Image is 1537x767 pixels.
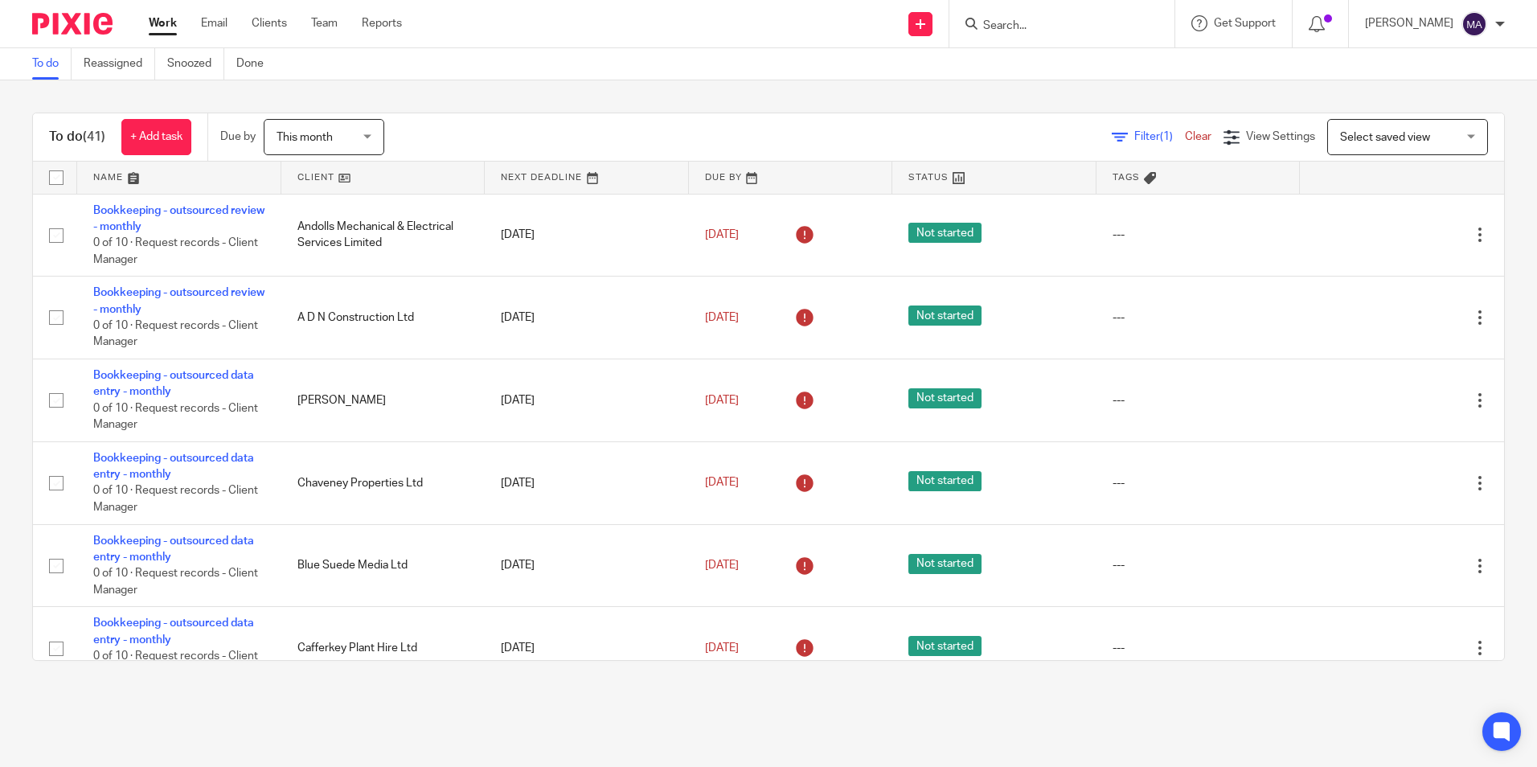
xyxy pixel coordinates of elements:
span: [DATE] [705,560,739,571]
span: [DATE] [705,229,739,240]
span: [DATE] [705,642,739,654]
span: 0 of 10 · Request records - Client Manager [93,650,258,679]
a: + Add task [121,119,191,155]
td: Blue Suede Media Ltd [281,524,486,607]
span: Tags [1113,173,1140,182]
span: This month [277,132,333,143]
p: [PERSON_NAME] [1365,15,1453,31]
a: Snoozed [167,48,224,80]
span: 0 of 10 · Request records - Client Manager [93,568,258,597]
a: Work [149,15,177,31]
span: [DATE] [705,395,739,406]
a: Email [201,15,227,31]
td: [PERSON_NAME] [281,359,486,442]
td: [DATE] [485,441,689,524]
td: [DATE] [485,277,689,359]
div: --- [1113,475,1285,491]
span: 0 of 10 · Request records - Client Manager [93,237,258,265]
a: To do [32,48,72,80]
span: Get Support [1214,18,1276,29]
td: A D N Construction Ltd [281,277,486,359]
p: Due by [220,129,256,145]
img: svg%3E [1461,11,1487,37]
a: Bookkeeping - outsourced data entry - monthly [93,370,254,397]
a: Reassigned [84,48,155,80]
td: [DATE] [485,524,689,607]
a: Bookkeeping - outsourced data entry - monthly [93,617,254,645]
a: Bookkeeping - outsourced data entry - monthly [93,535,254,563]
div: --- [1113,227,1285,243]
span: View Settings [1246,131,1315,142]
span: 0 of 10 · Request records - Client Manager [93,320,258,348]
div: --- [1113,392,1285,408]
a: Clients [252,15,287,31]
span: Not started [908,636,982,656]
td: [DATE] [485,194,689,277]
span: (41) [83,130,105,143]
span: Not started [908,306,982,326]
span: (1) [1160,131,1173,142]
span: Not started [908,388,982,408]
span: Not started [908,471,982,491]
a: Bookkeeping - outsourced review - monthly [93,205,264,232]
div: --- [1113,557,1285,573]
td: Cafferkey Plant Hire Ltd [281,607,486,690]
td: Chaveney Properties Ltd [281,441,486,524]
a: Clear [1185,131,1211,142]
span: Not started [908,554,982,574]
h1: To do [49,129,105,146]
a: Bookkeeping - outsourced review - monthly [93,287,264,314]
div: --- [1113,640,1285,656]
td: [DATE] [485,359,689,442]
div: --- [1113,310,1285,326]
td: [DATE] [485,607,689,690]
a: Reports [362,15,402,31]
span: 0 of 10 · Request records - Client Manager [93,403,258,431]
span: [DATE] [705,312,739,323]
a: Done [236,48,276,80]
span: Select saved view [1340,132,1430,143]
span: Filter [1134,131,1185,142]
span: 0 of 10 · Request records - Client Manager [93,486,258,514]
td: Andolls Mechanical & Electrical Services Limited [281,194,486,277]
input: Search [982,19,1126,34]
a: Bookkeeping - outsourced data entry - monthly [93,453,254,480]
span: [DATE] [705,478,739,489]
span: Not started [908,223,982,243]
img: Pixie [32,13,113,35]
a: Team [311,15,338,31]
